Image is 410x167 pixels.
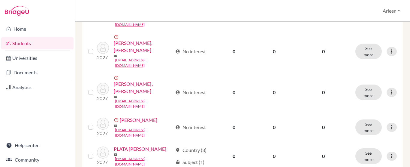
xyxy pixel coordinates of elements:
span: location_on [175,148,180,153]
span: mail [114,95,117,99]
img: ORTIZ ROSARIO, VICTOR HUGO [97,42,109,54]
a: Community [1,154,74,166]
span: mail [114,54,117,58]
a: [EMAIL_ADDRESS][DOMAIN_NAME] [115,156,173,167]
button: See more [355,148,382,164]
div: Country (3) [175,147,207,154]
a: Home [1,23,74,35]
img: PEREZ HERNANDEZ , JUAN CARLOS [97,83,109,95]
p: 2027 [97,54,109,61]
p: 0 [299,153,348,160]
p: 0 [299,124,348,131]
button: See more [355,119,382,135]
span: error_outline [114,76,120,80]
td: 0 [214,72,254,113]
a: [EMAIL_ADDRESS][DOMAIN_NAME] [115,98,173,109]
span: error_outline [114,118,120,122]
img: Perez Medina, Sebastian [97,118,109,130]
div: No interest [175,124,206,131]
a: Documents [1,66,74,79]
span: mail [114,153,117,156]
p: 0 [299,89,348,96]
p: 2027 [97,130,109,137]
a: PLATA [PERSON_NAME] [114,145,166,153]
span: account_circle [175,49,180,54]
a: [EMAIL_ADDRESS][DOMAIN_NAME] [115,17,173,27]
span: account_circle [175,125,180,130]
div: No interest [175,48,206,55]
a: [PERSON_NAME], [PERSON_NAME] [114,39,173,54]
p: 2027 [97,95,109,102]
button: See more [355,44,382,59]
p: 2027 [97,159,109,166]
span: account_circle [175,90,180,95]
span: local_library [175,160,180,165]
td: 0 [254,31,295,72]
img: PLATA NUNEZ, VALERY [97,147,109,159]
a: Analytics [1,81,74,93]
td: 0 [254,72,295,113]
button: See more [355,85,382,100]
div: Subject (1) [175,159,204,166]
a: [PERSON_NAME] , [PERSON_NAME] [114,80,173,95]
p: 0 [299,48,348,55]
td: 0 [214,31,254,72]
span: error_outline [114,35,120,39]
td: 0 [254,113,295,142]
span: mail [114,124,117,128]
a: [PERSON_NAME] [120,116,157,124]
div: No interest [175,89,206,96]
a: [EMAIL_ADDRESS][DOMAIN_NAME] [115,57,173,68]
a: Help center [1,139,74,151]
a: Students [1,37,74,49]
td: 0 [214,113,254,142]
button: Arleen [380,5,403,17]
a: Universities [1,52,74,64]
a: [EMAIL_ADDRESS][DOMAIN_NAME] [115,127,173,138]
img: Bridge-U [5,6,29,16]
